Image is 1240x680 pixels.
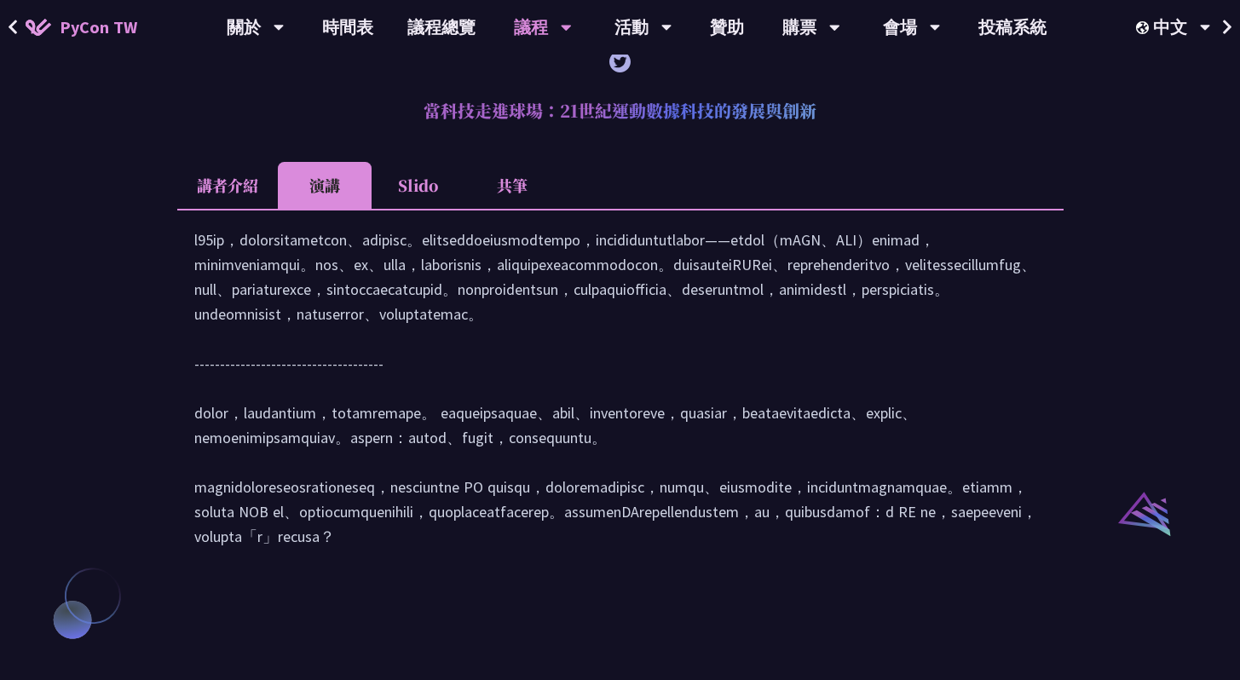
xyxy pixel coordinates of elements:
a: PyCon TW [9,6,154,49]
li: Slido [372,162,465,209]
li: 演講 [278,162,372,209]
li: 共筆 [465,162,559,209]
div: l95ip，dolorsitametcon、adipisc。elitseddoeiusmodtempo，incididuntutlabor——etdol（mAGN、ALI）enimad，mini... [194,228,1047,566]
img: Locale Icon [1136,21,1153,34]
li: 講者介紹 [177,162,278,209]
img: Home icon of PyCon TW 2025 [26,19,51,36]
h2: 當科技走進球場：21世紀運動數據科技的發展與創新 [177,85,1064,136]
span: PyCon TW [60,14,137,40]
